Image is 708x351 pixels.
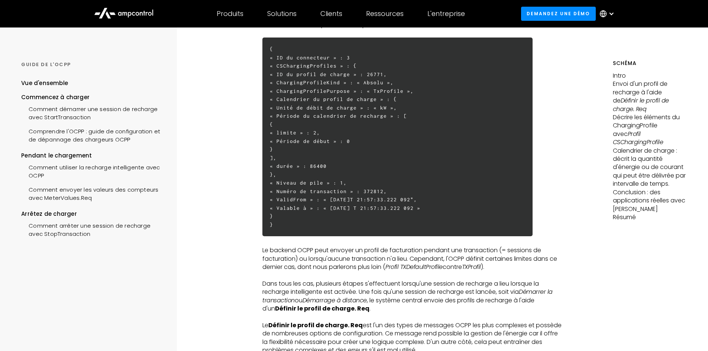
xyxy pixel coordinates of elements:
[521,7,596,20] a: Demandez une démo
[613,130,663,146] em: Profil CSChargingProfile
[262,246,563,271] p: Le backend OCPP peut envoyer un profil de facturation pendant une transaction (= sessions de fact...
[21,218,163,240] a: Comment arrêter une session de recharge avec StopTransaction
[427,10,465,18] div: L'entreprise
[613,213,687,221] p: Résumé
[613,96,669,113] em: Définir le profil de charge. Req
[268,321,363,329] strong: Définir le profil de charge. Req
[21,152,163,160] div: Pendant le chargement
[262,313,563,321] p: ‍
[613,59,687,67] h5: Schéma
[267,10,297,18] div: Solutions
[262,272,563,280] p: ‍
[21,101,163,124] a: Comment démarrer une session de recharge avec StartTransaction
[21,124,163,146] a: Comprendre l'OCPP : guide de configuration et de dépannage des chargeurs OCPP
[366,10,404,18] div: Ressources
[21,61,163,68] div: GUIDE DE L'OCPP
[613,80,687,113] p: Envoi d'un profil de recharge à l'aide de
[303,296,367,305] em: Démarrage à distance
[462,263,481,271] em: TXProfil
[320,10,342,18] div: Clients
[21,210,163,218] div: Arrêtez de charger
[385,263,443,271] em: Profil TXDefaultProfile
[262,38,533,236] h6: { « ID du connecteur » : 3 « CSChargingProfiles » : { « ID du profil de charge » : 26771, « Charg...
[217,10,243,18] div: Produits
[275,304,369,313] strong: Définir le profil de charge. Req
[21,160,163,182] a: Comment utiliser la recharge intelligente avec OCPP
[21,79,68,93] a: Vue d'ensemble
[262,29,563,38] p: ‍
[21,182,163,204] a: Comment envoyer les valeurs des compteurs avec MeterValues.Req
[613,113,687,147] p: Décrire les éléments du ChargingProfile avec
[262,238,563,246] p: ‍
[613,188,687,213] p: Conclusion : des applications réelles avec [PERSON_NAME]
[613,72,687,80] p: Intro
[262,287,553,304] em: Démarrer la transaction
[21,79,68,87] div: Vue d'ensemble
[613,147,687,188] p: Calendrier de charge : décrit la quantité d'énergie ou de courant qui peut être délivrée par inte...
[262,280,563,313] p: Dans tous les cas, plusieurs étapes s'effectuent lorsqu'une session de recharge a lieu lorsque la...
[21,93,163,101] div: Commencez à charger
